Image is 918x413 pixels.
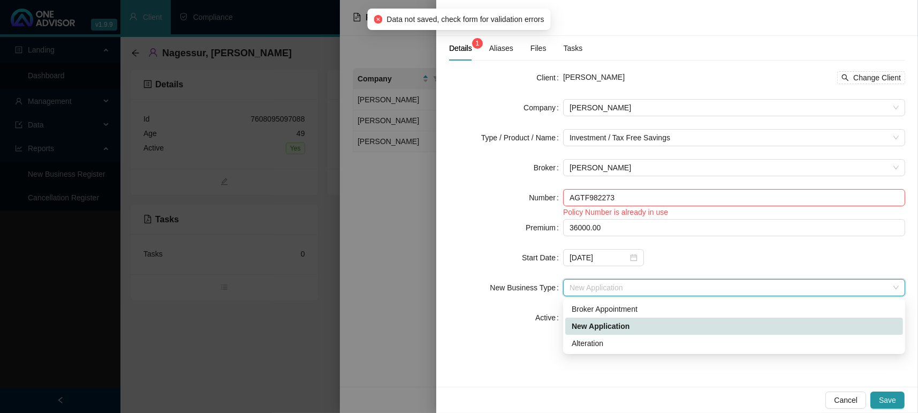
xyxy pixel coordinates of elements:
[529,189,563,206] label: Number
[570,280,899,296] span: New Application
[472,38,483,49] sup: 1
[837,71,905,84] button: Change Client
[565,335,903,352] div: Alteration
[490,279,563,296] label: New Business Type
[570,252,628,264] input: Select date
[535,309,563,326] label: Active
[564,44,583,52] span: Tasks
[879,394,896,406] span: Save
[530,44,547,52] span: Files
[449,44,472,52] span: Details
[524,99,563,116] label: Company
[565,301,903,318] div: Broker Appointment
[870,392,905,409] button: Save
[475,40,479,47] span: 1
[853,72,901,84] span: Change Client
[570,130,899,146] span: Investment / Tax Free Savings
[572,337,897,349] div: Alteration
[841,74,849,81] span: search
[563,206,905,218] div: Policy Number is already in use
[481,129,563,146] label: Type / Product / Name
[572,303,897,315] div: Broker Appointment
[834,394,858,406] span: Cancel
[534,159,563,176] label: Broker
[526,219,563,236] label: Premium
[522,249,563,266] label: Start Date
[570,160,899,176] span: Carla Roodt
[536,69,563,86] label: Client
[386,13,544,25] span: Data not saved, check form for validation errors
[489,44,513,52] span: Aliases
[374,15,382,24] span: close-circle
[825,392,866,409] button: Cancel
[570,100,899,116] span: Allan Gray
[565,318,903,335] div: New Application
[572,320,897,332] div: New Application
[563,73,625,81] span: [PERSON_NAME]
